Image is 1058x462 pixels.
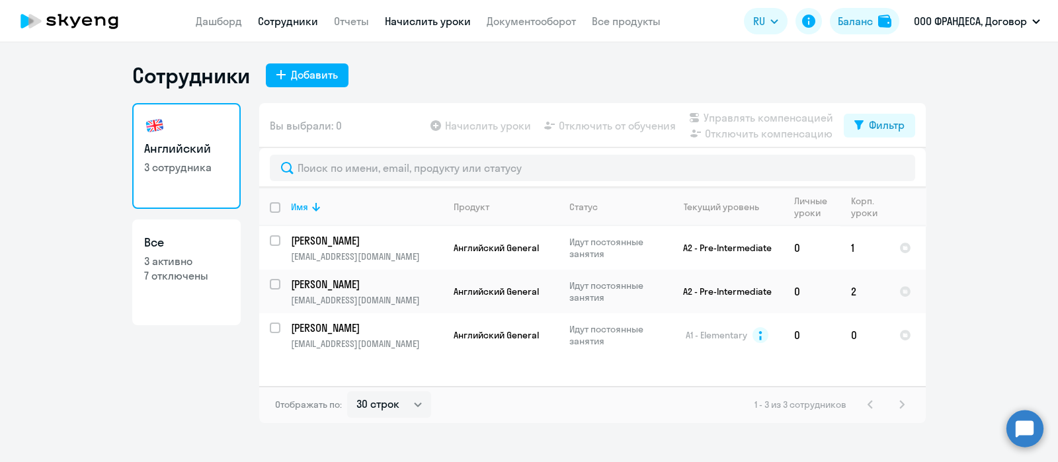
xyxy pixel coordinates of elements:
button: Балансbalance [830,8,899,34]
td: 0 [840,313,889,357]
button: ООО ФРАНДЕСА, Договор [907,5,1047,37]
div: Продукт [454,201,558,213]
p: Идут постоянные занятия [569,236,660,260]
span: RU [753,13,765,29]
p: [EMAIL_ADDRESS][DOMAIN_NAME] [291,294,442,306]
div: Статус [569,201,660,213]
input: Поиск по имени, email, продукту или статусу [270,155,915,181]
div: Текущий уровень [684,201,759,213]
a: Документооборот [487,15,576,28]
div: Фильтр [869,117,905,133]
td: 0 [784,313,840,357]
a: Отчеты [334,15,369,28]
a: [PERSON_NAME] [291,233,442,248]
h3: Все [144,234,229,251]
p: Идут постоянные занятия [569,323,660,347]
span: Английский General [454,329,539,341]
h3: Английский [144,140,229,157]
div: Текущий уровень [671,201,783,213]
a: Английский3 сотрудника [132,103,241,209]
div: Статус [569,201,598,213]
span: Вы выбрали: 0 [270,118,342,134]
td: 0 [784,270,840,313]
span: Отображать по: [275,399,342,410]
span: A1 - Elementary [686,329,747,341]
p: 3 активно [144,254,229,268]
td: 0 [784,226,840,270]
p: 3 сотрудника [144,160,229,174]
img: english [144,115,165,136]
td: A2 - Pre-Intermediate [661,226,784,270]
div: Добавить [291,67,338,83]
div: Корп. уроки [851,195,888,219]
p: 7 отключены [144,268,229,283]
button: Добавить [266,63,348,87]
span: Английский General [454,286,539,297]
a: [PERSON_NAME] [291,321,442,335]
h1: Сотрудники [132,62,250,89]
a: Начислить уроки [385,15,471,28]
div: Корп. уроки [851,195,879,219]
div: Баланс [838,13,873,29]
td: A2 - Pre-Intermediate [661,270,784,313]
p: [PERSON_NAME] [291,233,440,248]
div: Личные уроки [794,195,831,219]
p: [EMAIL_ADDRESS][DOMAIN_NAME] [291,250,442,262]
td: 2 [840,270,889,313]
p: [PERSON_NAME] [291,321,440,335]
span: 1 - 3 из 3 сотрудников [754,399,846,410]
button: Фильтр [844,114,915,137]
span: Английский General [454,242,539,254]
div: Имя [291,201,308,213]
a: Дашборд [196,15,242,28]
td: 1 [840,226,889,270]
p: Идут постоянные занятия [569,280,660,303]
div: Продукт [454,201,489,213]
a: Сотрудники [258,15,318,28]
div: Имя [291,201,442,213]
p: ООО ФРАНДЕСА, Договор [914,13,1027,29]
p: [EMAIL_ADDRESS][DOMAIN_NAME] [291,338,442,350]
a: Все продукты [592,15,661,28]
a: [PERSON_NAME] [291,277,442,291]
button: RU [744,8,788,34]
a: Все3 активно7 отключены [132,219,241,325]
p: [PERSON_NAME] [291,277,440,291]
div: Личные уроки [794,195,840,219]
img: balance [878,15,891,28]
